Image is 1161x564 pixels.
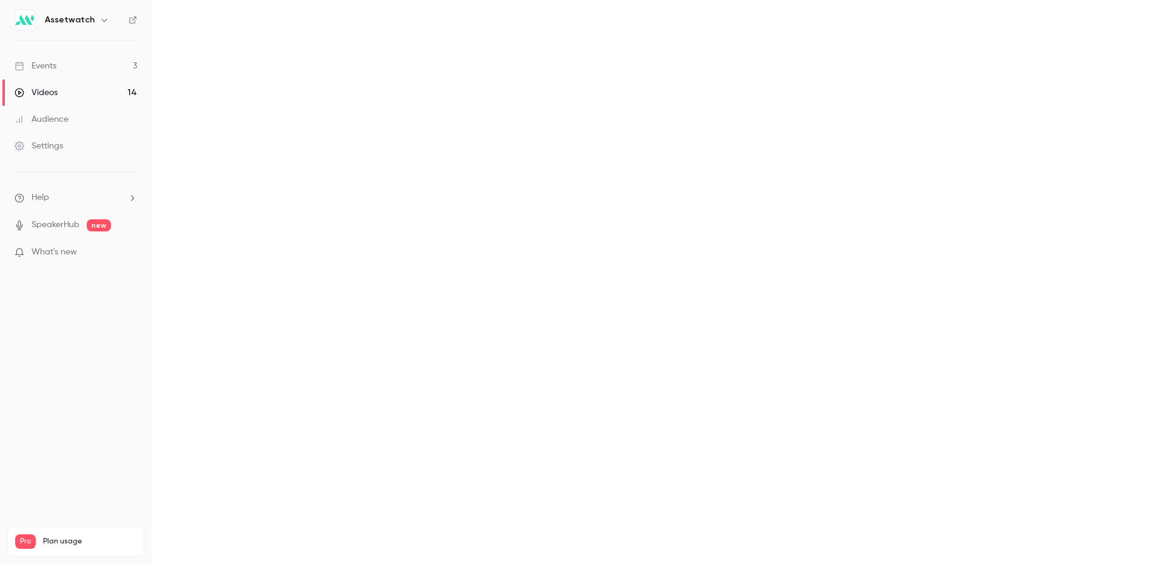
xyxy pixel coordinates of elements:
[15,10,35,30] img: Assetwatch
[32,246,77,259] span: What's new
[45,14,95,26] h6: Assetwatch
[15,191,137,204] li: help-dropdown-opener
[15,534,36,549] span: Pro
[87,219,111,231] span: new
[15,113,69,125] div: Audience
[15,87,58,99] div: Videos
[32,219,79,231] a: SpeakerHub
[32,191,49,204] span: Help
[43,537,136,546] span: Plan usage
[15,60,56,72] div: Events
[15,140,63,152] div: Settings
